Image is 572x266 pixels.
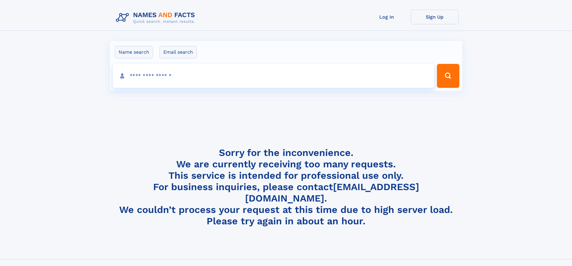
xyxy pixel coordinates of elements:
[411,10,459,24] a: Sign Up
[437,64,459,88] button: Search Button
[363,10,411,24] a: Log In
[245,181,419,204] a: [EMAIL_ADDRESS][DOMAIN_NAME]
[113,10,200,26] img: Logo Names and Facts
[113,147,459,227] h4: Sorry for the inconvenience. We are currently receiving too many requests. This service is intend...
[159,46,197,58] label: Email search
[115,46,153,58] label: Name search
[113,64,434,88] input: search input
